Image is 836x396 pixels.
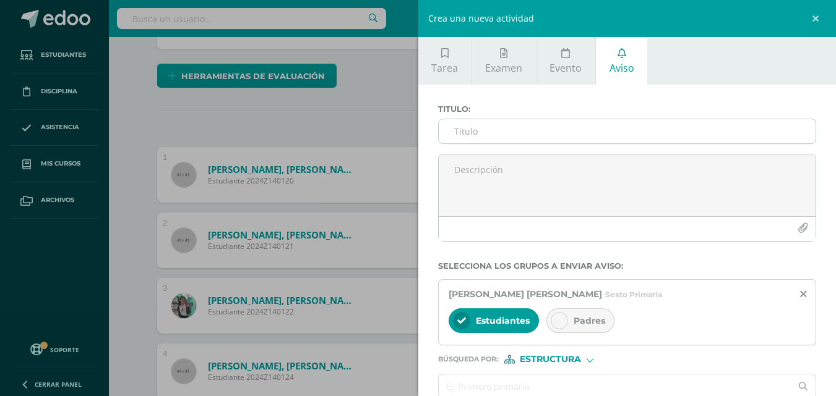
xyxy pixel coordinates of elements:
[485,61,522,75] span: Examen
[476,315,530,326] span: Estudiantes
[472,37,536,85] a: Examen
[439,119,816,143] input: Titulo
[549,61,582,75] span: Evento
[449,289,602,300] span: [PERSON_NAME] [PERSON_NAME]
[537,37,595,85] a: Evento
[438,104,817,114] label: Titulo :
[504,355,597,364] div: [object Object]
[610,61,634,75] span: Aviso
[418,37,472,85] a: Tarea
[596,37,647,85] a: Aviso
[605,290,662,299] span: Sexto Primaria
[438,356,498,363] span: Búsqueda por :
[438,261,817,271] label: Selecciona los grupos a enviar aviso :
[431,61,458,75] span: Tarea
[574,315,605,326] span: Padres
[520,356,581,363] span: Estructura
